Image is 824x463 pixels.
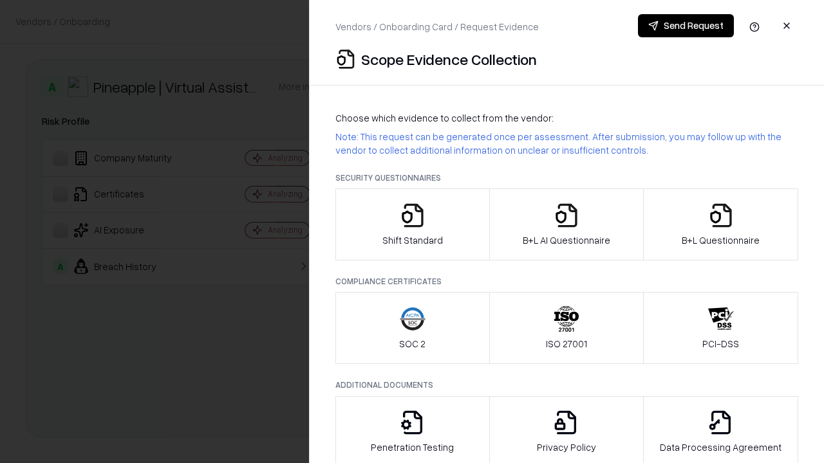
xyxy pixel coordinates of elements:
p: Additional Documents [335,379,798,390]
p: B+L Questionnaire [682,233,760,247]
p: ISO 27001 [546,337,587,350]
p: Vendors / Onboarding Card / Request Evidence [335,20,539,33]
p: Security Questionnaires [335,172,798,183]
p: Privacy Policy [537,440,596,454]
p: SOC 2 [399,337,426,350]
p: Note: This request can be generated once per assessment. After submission, you may follow up with... [335,130,798,157]
p: Scope Evidence Collection [361,49,537,69]
button: B+L Questionnaire [643,188,798,260]
button: Send Request [638,14,734,37]
p: PCI-DSS [702,337,739,350]
button: PCI-DSS [643,292,798,364]
p: Penetration Testing [371,440,454,454]
p: B+L AI Questionnaire [523,233,610,247]
button: B+L AI Questionnaire [489,188,644,260]
button: ISO 27001 [489,292,644,364]
p: Compliance Certificates [335,276,798,287]
p: Data Processing Agreement [660,440,782,454]
button: SOC 2 [335,292,490,364]
button: Shift Standard [335,188,490,260]
p: Shift Standard [382,233,443,247]
p: Choose which evidence to collect from the vendor: [335,111,798,125]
